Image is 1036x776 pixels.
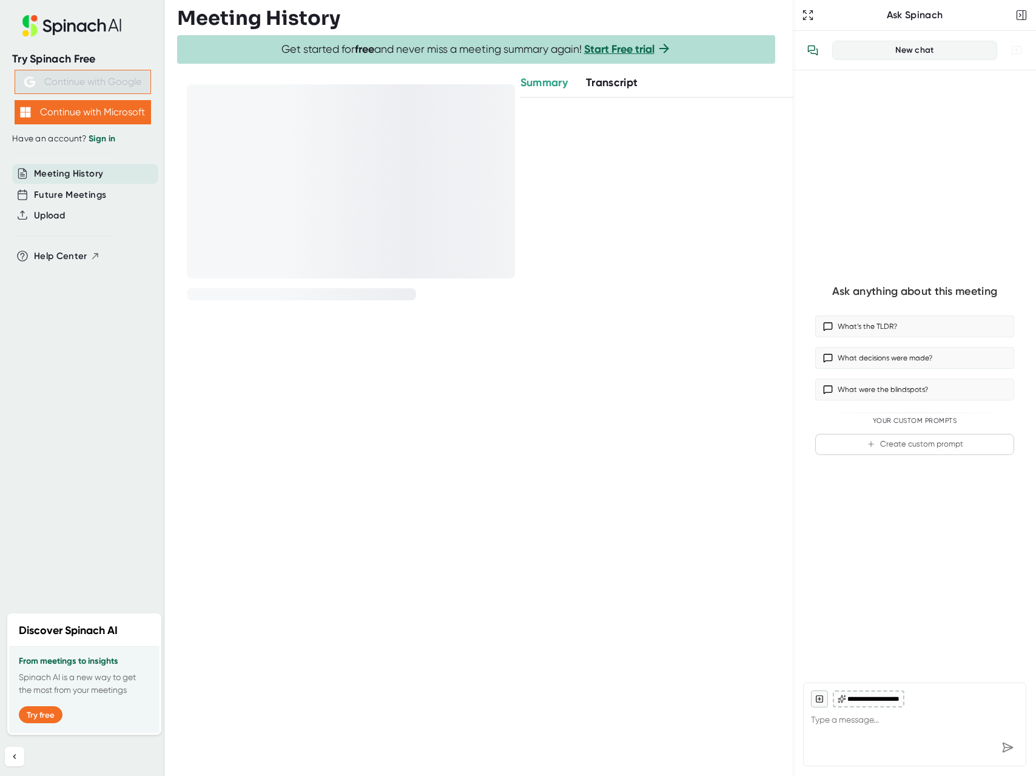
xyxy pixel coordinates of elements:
[12,133,153,144] div: Have an account?
[281,42,671,56] span: Get started for and never miss a meeting summary again!
[34,249,87,263] span: Help Center
[355,42,374,56] b: free
[34,209,65,223] button: Upload
[19,656,150,666] h3: From meetings to insights
[19,706,62,723] button: Try free
[12,52,153,66] div: Try Spinach Free
[5,747,24,766] button: Collapse sidebar
[520,75,568,91] button: Summary
[24,76,35,87] img: Aehbyd4JwY73AAAAAElFTkSuQmCC
[34,188,106,202] button: Future Meetings
[815,315,1014,337] button: What’s the TLDR?
[816,9,1013,21] div: Ask Spinach
[840,45,989,56] div: New chat
[34,249,100,263] button: Help Center
[177,7,340,30] h3: Meeting History
[799,7,816,24] button: Expand to Ask Spinach page
[815,379,1014,400] button: What were the blindspots?
[584,42,654,56] a: Start Free trial
[15,70,151,94] button: Continue with Google
[520,76,568,89] span: Summary
[815,347,1014,369] button: What decisions were made?
[19,671,150,697] p: Spinach AI is a new way to get the most from your meetings
[815,417,1014,425] div: Your Custom Prompts
[586,75,638,91] button: Transcript
[15,100,151,124] button: Continue with Microsoft
[586,76,638,89] span: Transcript
[997,737,1018,758] div: Send message
[1013,7,1030,24] button: Close conversation sidebar
[19,622,118,639] h2: Discover Spinach AI
[89,133,115,144] a: Sign in
[832,285,997,299] div: Ask anything about this meeting
[801,38,825,62] button: View conversation history
[815,434,1014,455] button: Create custom prompt
[34,167,103,181] button: Meeting History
